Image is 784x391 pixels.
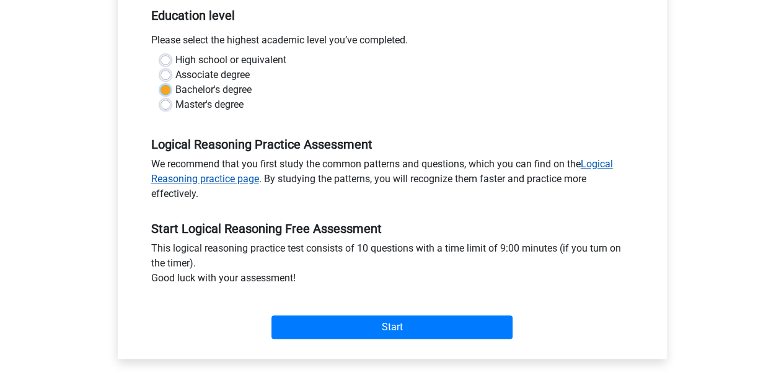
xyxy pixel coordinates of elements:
h5: Logical Reasoning Practice Assessment [151,137,633,152]
label: Master's degree [175,97,244,112]
div: We recommend that you first study the common patterns and questions, which you can find on the . ... [142,157,643,206]
label: Bachelor's degree [175,82,252,97]
div: Please select the highest academic level you’ve completed. [142,33,643,53]
input: Start [271,315,513,339]
h5: Education level [151,3,633,28]
h5: Start Logical Reasoning Free Assessment [151,221,633,236]
label: High school or equivalent [175,53,286,68]
label: Associate degree [175,68,250,82]
div: This logical reasoning practice test consists of 10 questions with a time limit of 9:00 minutes (... [142,241,643,291]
